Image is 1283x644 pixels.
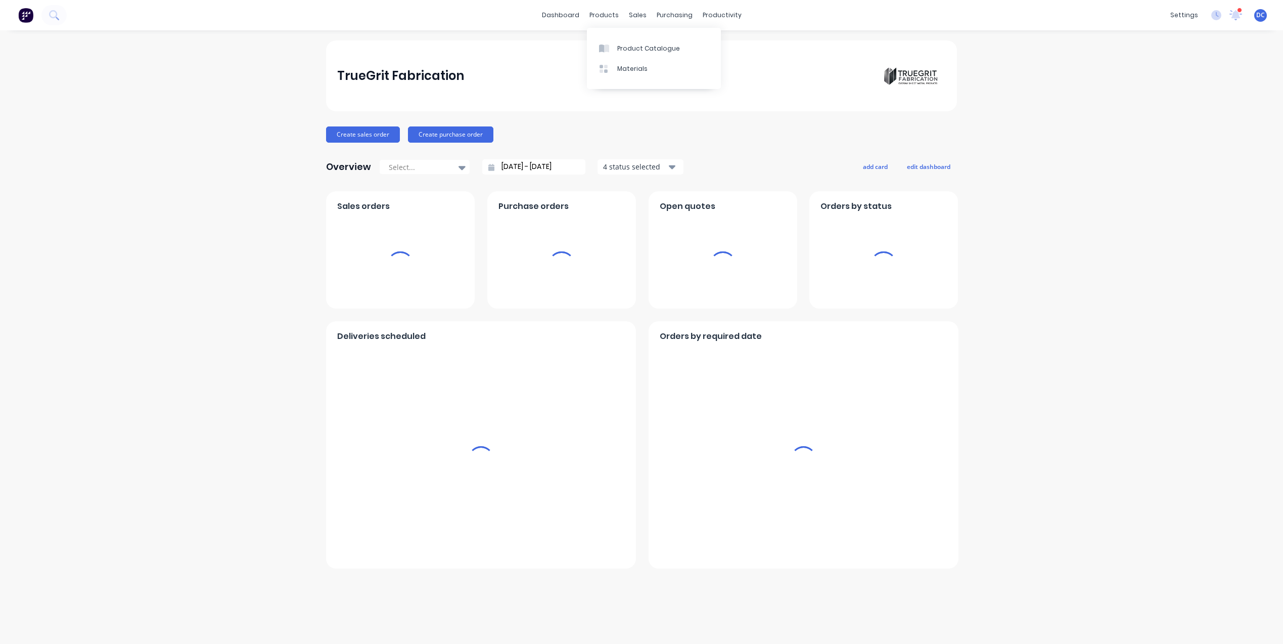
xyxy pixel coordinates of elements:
a: dashboard [537,8,584,23]
span: Orders by status [820,200,892,212]
a: Materials [587,59,721,79]
div: productivity [698,8,747,23]
button: edit dashboard [900,160,957,173]
span: DC [1256,11,1265,20]
span: Open quotes [660,200,715,212]
button: Create sales order [326,126,400,143]
div: TrueGrit Fabrication [337,66,464,86]
img: Factory [18,8,33,23]
div: products [584,8,624,23]
span: Purchase orders [498,200,569,212]
div: purchasing [652,8,698,23]
span: Orders by required date [660,330,762,342]
div: 4 status selected [603,161,667,172]
img: TrueGrit Fabrication [875,40,946,111]
div: Materials [617,64,648,73]
button: add card [856,160,894,173]
span: Deliveries scheduled [337,330,426,342]
div: Overview [326,157,371,177]
div: Product Catalogue [617,44,680,53]
a: Product Catalogue [587,38,721,58]
div: settings [1165,8,1203,23]
button: Create purchase order [408,126,493,143]
button: 4 status selected [598,159,683,175]
span: Sales orders [337,200,390,212]
div: sales [624,8,652,23]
